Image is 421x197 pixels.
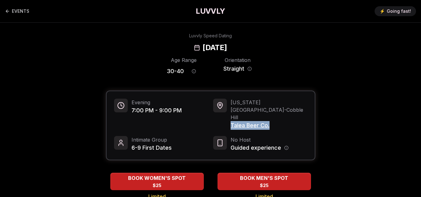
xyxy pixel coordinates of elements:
[284,146,289,150] button: Host information
[231,136,289,143] span: No Host
[110,173,204,190] button: BOOK WOMEN'S SPOT - Limited
[132,99,182,106] span: Evening
[231,99,307,121] span: [US_STATE][GEOGRAPHIC_DATA] - Cobble Hill
[132,143,172,152] span: 6-9 First Dates
[196,6,225,16] a: LUVVLY
[247,67,252,71] button: Orientation information
[5,5,29,17] a: Back to events
[153,182,161,189] span: $25
[223,64,244,73] span: Straight
[203,43,227,53] h2: [DATE]
[218,173,311,190] button: BOOK MEN'S SPOT - Limited
[167,56,201,64] div: Age Range
[260,182,269,189] span: $25
[380,8,385,14] span: ⚡️
[231,143,281,152] span: Guided experience
[127,174,187,182] span: BOOK WOMEN'S SPOT
[239,174,289,182] span: BOOK MEN'S SPOT
[132,106,182,115] span: 7:00 PM - 9:00 PM
[221,56,255,64] div: Orientation
[387,8,411,14] span: Going fast!
[189,33,232,39] div: Luvvly Speed Dating
[132,136,172,143] span: Intimate Group
[167,67,184,76] span: 30 - 40
[231,121,307,130] span: Talea Beer Co.
[187,64,201,78] button: Age range information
